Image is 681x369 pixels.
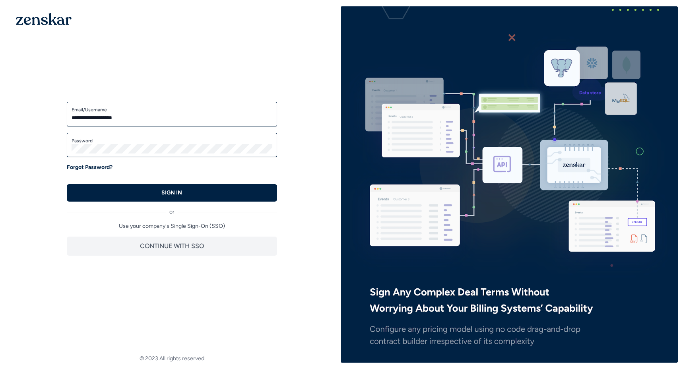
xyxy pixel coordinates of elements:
[72,107,272,113] label: Email/Username
[67,222,277,230] p: Use your company's Single Sign-On (SSO)
[67,202,277,216] div: or
[16,13,72,25] img: 1OGAJ2xQqyY4LXKgY66KYq0eOWRCkrZdAb3gUhuVAqdWPZE9SRJmCz+oDMSn4zDLXe31Ii730ItAGKgCKgCCgCikA4Av8PJUP...
[67,163,113,171] a: Forgot Password?
[67,237,277,256] button: CONTINUE WITH SSO
[72,138,272,144] label: Password
[161,189,182,197] p: SIGN IN
[67,184,277,202] button: SIGN IN
[3,355,341,363] footer: © 2023 All rights reserved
